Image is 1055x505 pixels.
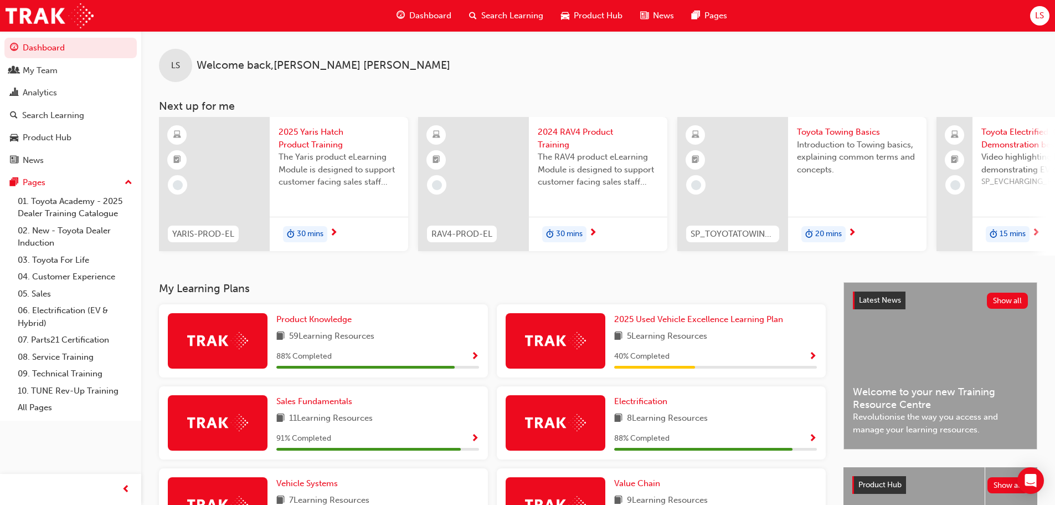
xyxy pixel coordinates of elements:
span: Revolutionise the way you access and manage your learning resources. [853,411,1028,436]
span: 91 % Completed [276,432,331,445]
span: Sales Fundamentals [276,396,352,406]
span: 11 Learning Resources [289,412,373,426]
div: Analytics [23,86,57,99]
span: Latest News [859,295,901,305]
span: duration-icon [990,227,997,242]
span: duration-icon [805,227,813,242]
span: learningRecordVerb_NONE-icon [691,180,701,190]
span: Welcome back , [PERSON_NAME] [PERSON_NAME] [197,59,450,72]
button: LS [1030,6,1049,25]
span: pages-icon [10,178,18,188]
a: Product HubShow all [852,476,1028,494]
a: 2025 Used Vehicle Excellence Learning Plan [614,313,788,326]
span: Show Progress [471,434,479,444]
span: 40 % Completed [614,350,670,363]
a: Latest NewsShow allWelcome to your new Training Resource CentreRevolutionise the way you access a... [843,282,1037,450]
span: car-icon [10,133,18,143]
div: My Team [23,64,58,77]
span: book-icon [276,330,285,344]
span: up-icon [125,176,132,190]
img: Trak [187,414,248,431]
span: 88 % Completed [614,432,670,445]
a: 02. New - Toyota Dealer Induction [13,222,137,252]
a: My Team [4,60,137,81]
span: guage-icon [10,43,18,53]
span: YARIS-PROD-EL [172,228,234,241]
a: search-iconSearch Learning [460,4,552,27]
span: 8 Learning Resources [627,412,708,426]
a: All Pages [13,399,137,416]
span: RAV4-PROD-EL [431,228,492,241]
span: LS [171,59,180,72]
span: Show Progress [809,352,817,362]
a: YARIS-PROD-EL2025 Yaris Hatch Product TrainingThe Yaris product eLearning Module is designed to s... [159,117,408,251]
a: Product Knowledge [276,313,356,326]
span: news-icon [640,9,649,23]
button: DashboardMy TeamAnalyticsSearch LearningProduct HubNews [4,35,137,172]
a: Value Chain [614,477,665,490]
span: Dashboard [409,9,451,22]
span: The Yaris product eLearning Module is designed to support customer facing sales staff with introd... [279,151,399,188]
a: RAV4-PROD-EL2024 RAV4 Product TrainingThe RAV4 product eLearning Module is designed to support cu... [418,117,667,251]
span: learningResourceType_ELEARNING-icon [433,128,440,142]
span: Pages [704,9,727,22]
span: Welcome to your new Training Resource Centre [853,386,1028,411]
img: Trak [187,332,248,349]
span: Show Progress [471,352,479,362]
span: Value Chain [614,478,660,488]
span: 30 mins [297,228,323,241]
a: Product Hub [4,127,137,148]
a: 07. Parts21 Certification [13,331,137,349]
span: duration-icon [546,227,554,242]
span: 20 mins [815,228,842,241]
button: Show Progress [809,350,817,364]
button: Show Progress [809,432,817,446]
img: Trak [6,3,94,28]
a: Electrification [614,395,672,408]
a: Vehicle Systems [276,477,342,490]
img: Trak [525,332,586,349]
h3: My Learning Plans [159,282,826,295]
span: pages-icon [692,9,700,23]
span: 2025 Used Vehicle Excellence Learning Plan [614,314,783,324]
a: News [4,150,137,171]
span: 88 % Completed [276,350,332,363]
span: next-icon [1032,228,1040,238]
div: Product Hub [23,131,71,144]
span: search-icon [469,9,477,23]
a: Analytics [4,83,137,103]
span: booktick-icon [951,153,959,167]
span: Introduction to Towing basics, explaining common terms and concepts. [797,139,918,176]
span: next-icon [589,228,597,238]
span: next-icon [330,228,338,238]
span: 59 Learning Resources [289,330,374,344]
span: The RAV4 product eLearning Module is designed to support customer facing sales staff with introdu... [538,151,658,188]
a: car-iconProduct Hub [552,4,631,27]
span: 2025 Yaris Hatch Product Training [279,126,399,151]
a: SP_TOYOTATOWING_0424Toyota Towing BasicsIntroduction to Towing basics, explaining common terms an... [677,117,927,251]
button: Show Progress [471,350,479,364]
span: Product Knowledge [276,314,352,324]
span: learningResourceType_ELEARNING-icon [173,128,181,142]
span: Electrification [614,396,667,406]
span: News [653,9,674,22]
span: learningRecordVerb_NONE-icon [173,180,183,190]
span: Toyota Towing Basics [797,126,918,139]
span: news-icon [10,156,18,166]
a: Sales Fundamentals [276,395,357,408]
button: Show Progress [471,432,479,446]
a: 08. Service Training [13,349,137,366]
h3: Next up for me [141,100,1055,113]
button: Pages [4,172,137,193]
span: search-icon [10,111,18,121]
img: Trak [525,414,586,431]
a: 03. Toyota For Life [13,252,137,269]
button: Show all [987,477,1029,493]
span: guage-icon [397,9,405,23]
span: 30 mins [556,228,583,241]
a: Search Learning [4,105,137,126]
a: 09. Technical Training [13,365,137,382]
span: 15 mins [1000,228,1026,241]
span: learningRecordVerb_NONE-icon [432,180,442,190]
